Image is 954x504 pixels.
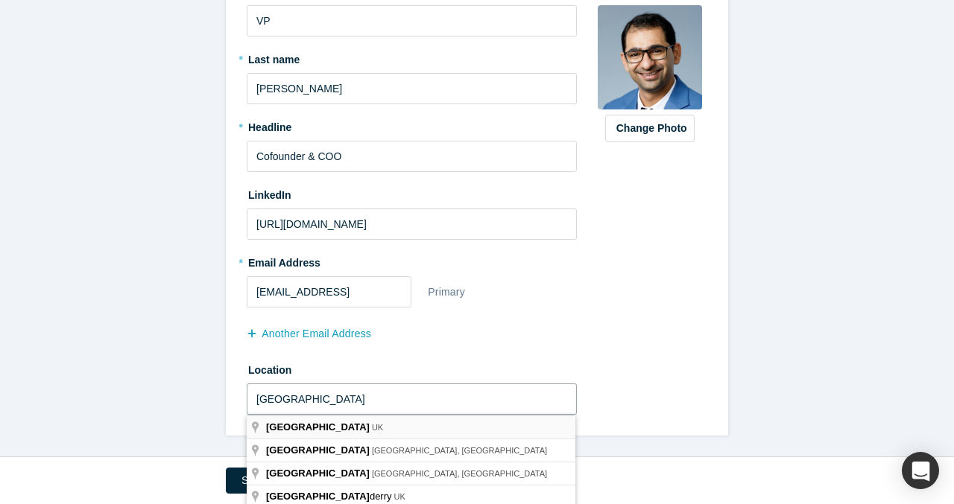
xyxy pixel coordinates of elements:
[372,423,383,432] span: UK
[266,421,370,433] span: [GEOGRAPHIC_DATA]
[427,279,466,305] div: Primary
[247,141,577,172] input: Partner, CEO
[605,115,695,142] button: Change Photo
[226,468,335,494] button: Save & Continue
[598,5,702,109] img: Profile user default
[372,446,547,455] span: [GEOGRAPHIC_DATA], [GEOGRAPHIC_DATA]
[266,444,370,456] span: [GEOGRAPHIC_DATA]
[394,492,405,501] span: UK
[247,47,577,68] label: Last name
[247,357,577,378] label: Location
[247,115,577,135] label: Headline
[247,321,387,347] button: another Email Address
[266,491,394,502] span: derry
[247,383,577,415] input: Enter a location
[247,250,320,271] label: Email Address
[372,469,547,478] span: [GEOGRAPHIC_DATA], [GEOGRAPHIC_DATA]
[266,491,370,502] span: [GEOGRAPHIC_DATA]
[247,182,291,203] label: LinkedIn
[266,468,370,479] span: [GEOGRAPHIC_DATA]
